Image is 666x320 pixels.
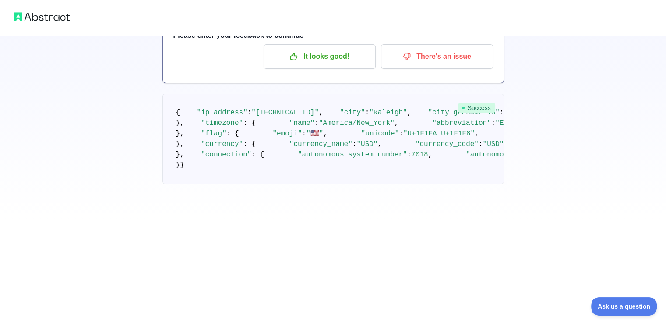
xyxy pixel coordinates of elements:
[302,130,307,138] span: :
[251,109,319,117] span: "[TECHNICAL_ID]"
[314,119,319,127] span: :
[483,140,504,148] span: "USD"
[403,130,475,138] span: "U+1F1FA U+1F1F8"
[381,44,493,69] button: There's an issue
[201,140,243,148] span: "currency"
[243,140,256,148] span: : {
[14,11,70,23] img: Abstract logo
[319,119,395,127] span: "America/New_York"
[323,130,328,138] span: ,
[361,130,399,138] span: "unicode"
[500,109,504,117] span: :
[356,140,377,148] span: "USD"
[416,140,479,148] span: "currency_code"
[289,119,315,127] span: "name"
[388,49,486,64] p: There's an issue
[319,109,323,117] span: ,
[432,119,491,127] span: "abbreviation"
[270,49,369,64] p: It looks good!
[289,140,352,148] span: "currency_name"
[377,140,382,148] span: ,
[495,119,516,127] span: "EDT"
[306,130,323,138] span: "🇺🇸"
[479,140,483,148] span: :
[407,109,412,117] span: ,
[428,151,433,159] span: ,
[226,130,239,138] span: : {
[352,140,357,148] span: :
[491,119,496,127] span: :
[428,109,500,117] span: "city_geoname_id"
[399,130,403,138] span: :
[475,130,479,138] span: ,
[407,151,412,159] span: :
[201,119,243,127] span: "timezone"
[197,109,247,117] span: "ip_address"
[264,44,376,69] button: It looks good!
[251,151,264,159] span: : {
[411,151,428,159] span: 7018
[201,151,251,159] span: "connection"
[369,109,407,117] span: "Raleigh"
[243,119,256,127] span: : {
[247,109,252,117] span: :
[466,151,600,159] span: "autonomous_system_organization"
[591,297,657,316] iframe: Toggle Customer Support
[272,130,302,138] span: "emoji"
[365,109,370,117] span: :
[458,103,495,113] span: Success
[395,119,399,127] span: ,
[298,151,407,159] span: "autonomous_system_number"
[340,109,365,117] span: "city"
[201,130,226,138] span: "flag"
[176,109,180,117] span: {
[173,30,493,41] h3: Please enter your feedback to continue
